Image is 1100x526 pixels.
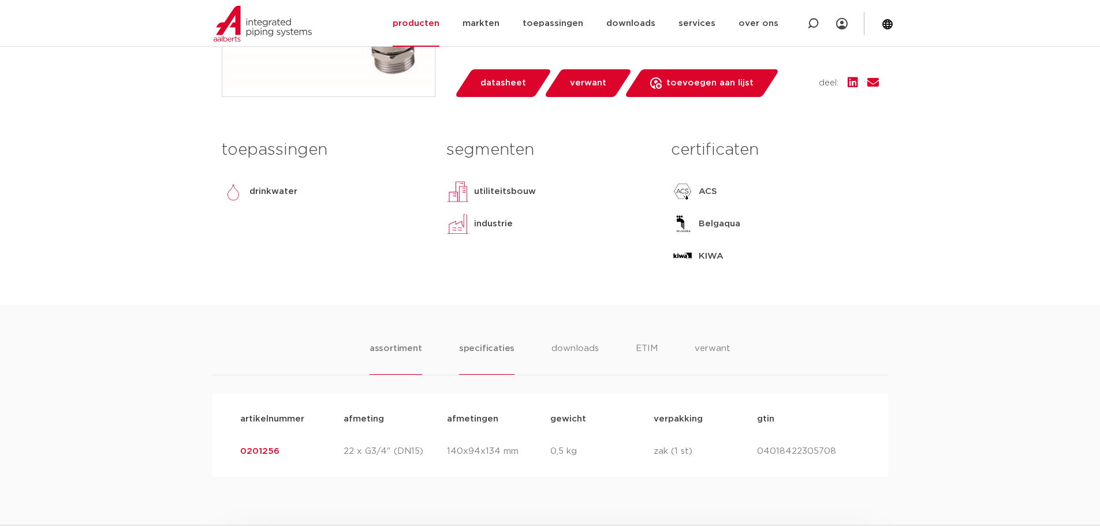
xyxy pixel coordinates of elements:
img: Belgaqua [671,212,694,236]
h3: toepassingen [222,139,429,162]
span: toevoegen aan lijst [666,74,754,92]
p: KIWA [699,249,724,263]
li: assortiment [370,342,422,375]
a: datasheet [454,69,552,97]
p: industrie [474,217,513,231]
p: artikelnummer [240,412,344,426]
img: industrie [446,212,469,236]
p: 0,5 kg [550,445,654,458]
p: Belgaqua [699,217,740,231]
img: utiliteitsbouw [446,180,469,203]
a: 0201256 [240,447,279,456]
img: drinkwater [222,180,245,203]
p: zak (1 st) [654,445,757,458]
p: afmeting [344,412,447,426]
li: specificaties [459,342,514,375]
p: afmetingen [447,412,550,426]
span: datasheet [480,74,526,92]
p: ACS [699,185,717,199]
p: 140x94x134 mm [447,445,550,458]
p: utiliteitsbouw [474,185,536,199]
li: verwant [695,342,730,375]
img: KIWA [671,245,694,268]
li: ETIM [636,342,658,375]
p: gewicht [550,412,654,426]
a: verwant [543,69,632,97]
p: 22 x G3/4" (DN15) [344,445,447,458]
span: verwant [570,74,606,92]
h3: certificaten [671,139,878,162]
p: drinkwater [249,185,297,199]
p: gtin [757,412,860,426]
li: downloads [551,342,599,375]
p: 04018422305708 [757,445,860,458]
h3: segmenten [446,139,654,162]
span: deel: [819,76,838,90]
p: verpakking [654,412,757,426]
img: ACS [671,180,694,203]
